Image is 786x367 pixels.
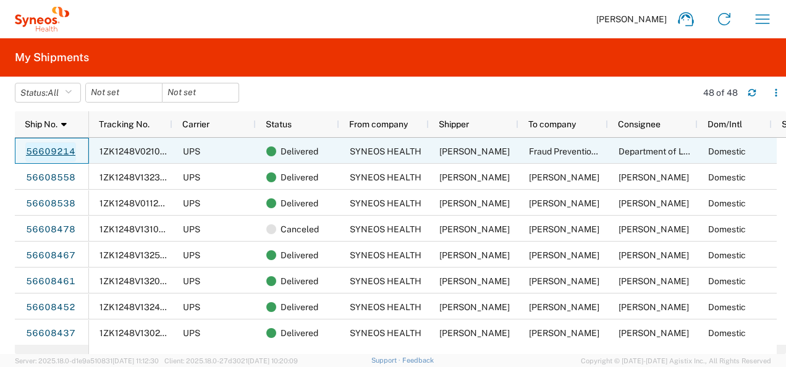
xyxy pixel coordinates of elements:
[619,224,689,234] span: David Walthall
[281,216,319,242] span: Canceled
[350,250,421,260] span: SYNEOS HEALTH
[703,87,738,98] div: 48 of 48
[619,198,689,208] span: Gianna Falco
[350,328,421,338] span: SYNEOS HEALTH
[350,172,421,182] span: SYNEOS HEALTH
[281,268,318,294] span: Delivered
[439,276,510,286] span: Linda Giordano
[708,302,746,312] span: Domestic
[350,224,421,234] span: SYNEOS HEALTH
[439,198,510,208] span: Linda Giordano
[99,224,192,234] span: 1ZK1248V1310056697
[86,83,162,102] input: Not set
[183,276,200,286] span: UPS
[25,119,57,129] span: Ship No.
[619,328,689,338] span: Anuja Gupta
[163,83,239,102] input: Not set
[112,357,159,365] span: [DATE] 11:12:30
[439,119,469,129] span: Shipper
[99,172,192,182] span: 1ZK1248V1323044149
[183,224,200,234] span: UPS
[350,198,421,208] span: SYNEOS HEALTH
[99,302,192,312] span: 1ZK1248V1324153305
[708,119,742,129] span: Dom/Intl
[439,328,510,338] span: Linda Giordano
[183,146,200,156] span: UPS
[708,172,746,182] span: Domestic
[25,142,76,162] a: 56609214
[281,190,318,216] span: Delivered
[281,138,318,164] span: Delivered
[619,172,689,182] span: Donald Walthall
[281,164,318,190] span: Delivered
[15,50,89,65] h2: My Shipments
[182,119,209,129] span: Carrier
[15,357,159,365] span: Server: 2025.18.0-d1e9a510831
[529,146,678,156] span: Fraud Prevention & Risk Management
[248,357,298,365] span: [DATE] 10:20:09
[708,250,746,260] span: Domestic
[25,324,76,344] a: 56608437
[281,294,318,320] span: Delivered
[183,172,200,182] span: UPS
[99,276,191,286] span: 1ZK1248V1320534713
[99,250,192,260] span: 1ZK1248V1325954322
[371,356,402,364] a: Support
[439,146,510,156] span: Linda Giordano
[183,302,200,312] span: UPS
[25,246,76,266] a: 56608467
[708,276,746,286] span: Domestic
[99,146,192,156] span: 1ZK1248V0210168980
[596,14,667,25] span: [PERSON_NAME]
[350,276,421,286] span: SYNEOS HEALTH
[164,357,298,365] span: Client: 2025.18.0-27d3021
[529,224,599,234] span: Donald Walthall
[183,198,200,208] span: UPS
[48,88,59,98] span: All
[439,224,510,234] span: Linda Giordano
[99,198,188,208] span: 1ZK1248V0112830118
[529,328,599,338] span: Anuja Gupta
[529,302,599,312] span: Nicola Mueller
[529,172,599,182] span: Donald Walthall
[25,272,76,292] a: 56608461
[618,119,661,129] span: Consignee
[349,119,408,129] span: From company
[619,250,689,260] span: Linda Gomez
[25,194,76,214] a: 56608538
[708,146,746,156] span: Domestic
[402,356,434,364] a: Feedback
[350,302,421,312] span: SYNEOS HEALTH
[581,355,771,366] span: Copyright © [DATE]-[DATE] Agistix Inc., All Rights Reserved
[25,168,76,188] a: 56608558
[708,198,746,208] span: Domestic
[281,242,318,268] span: Delivered
[439,302,510,312] span: Linda Giordano
[266,119,292,129] span: Status
[439,172,510,182] span: Linda Giordano
[183,250,200,260] span: UPS
[619,276,689,286] span: Amanda Mason
[25,298,76,318] a: 56608452
[25,220,76,240] a: 56608478
[529,198,599,208] span: Gianna Falco
[439,250,510,260] span: Linda Giordano
[529,250,599,260] span: Linda Gomez
[183,328,200,338] span: UPS
[281,320,318,346] span: Delivered
[708,224,746,234] span: Domestic
[619,302,689,312] span: Nicola Mueller
[528,119,576,129] span: To company
[15,83,81,103] button: Status:All
[350,146,421,156] span: SYNEOS HEALTH
[708,328,746,338] span: Domestic
[529,276,599,286] span: Amanda Mason
[99,328,193,338] span: 1ZK1248V1302643880
[99,119,150,129] span: Tracking No.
